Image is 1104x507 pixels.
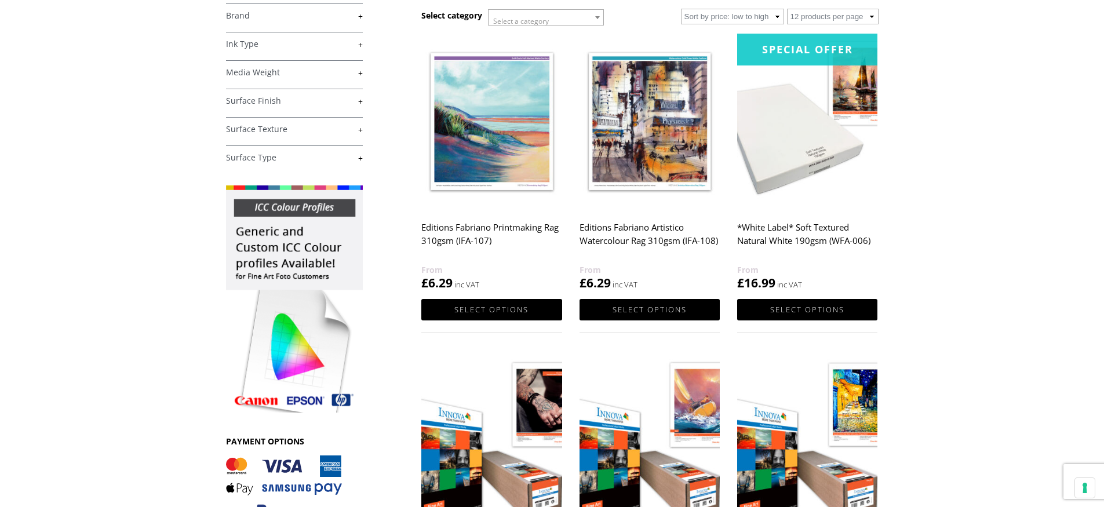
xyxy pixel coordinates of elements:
bdi: 6.29 [580,275,611,291]
h3: PAYMENT OPTIONS [226,436,363,447]
h4: Brand [226,3,363,27]
a: + [226,152,363,163]
img: Editions Fabriano Artistico Watercolour Rag 310gsm (IFA-108) [580,34,720,209]
h4: Ink Type [226,32,363,55]
a: Select options for “Editions Fabriano Artistico Watercolour Rag 310gsm (IFA-108)” [580,299,720,320]
span: Select a category [493,16,549,26]
img: *White Label* Soft Textured Natural White 190gsm (WFA-006) [737,34,877,209]
img: Editions Fabriano Printmaking Rag 310gsm (IFA-107) [421,34,562,209]
h2: Editions Fabriano Printmaking Rag 310gsm (IFA-107) [421,217,562,263]
h2: Editions Fabriano Artistico Watercolour Rag 310gsm (IFA-108) [580,217,720,263]
select: Shop order [681,9,784,24]
h4: Surface Finish [226,89,363,112]
h3: Select category [421,10,482,21]
a: + [226,96,363,107]
a: Select options for “*White Label* Soft Textured Natural White 190gsm (WFA-006)” [737,299,877,320]
a: + [226,67,363,78]
button: Your consent preferences for tracking technologies [1075,478,1095,498]
div: Special Offer [737,34,877,65]
a: + [226,124,363,135]
a: + [226,10,363,21]
h2: *White Label* Soft Textured Natural White 190gsm (WFA-006) [737,217,877,263]
a: Editions Fabriano Artistico Watercolour Rag 310gsm (IFA-108) £6.29 [580,34,720,291]
a: Editions Fabriano Printmaking Rag 310gsm (IFA-107) £6.29 [421,34,562,291]
h4: Surface Texture [226,117,363,140]
a: Select options for “Editions Fabriano Printmaking Rag 310gsm (IFA-107)” [421,299,562,320]
img: promo [226,185,363,413]
a: Special Offer*White Label* Soft Textured Natural White 190gsm (WFA-006) £16.99 [737,34,877,291]
a: + [226,39,363,50]
span: £ [421,275,428,291]
h4: Media Weight [226,60,363,83]
bdi: 16.99 [737,275,775,291]
bdi: 6.29 [421,275,453,291]
h4: Surface Type [226,145,363,169]
span: £ [737,275,744,291]
span: £ [580,275,586,291]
